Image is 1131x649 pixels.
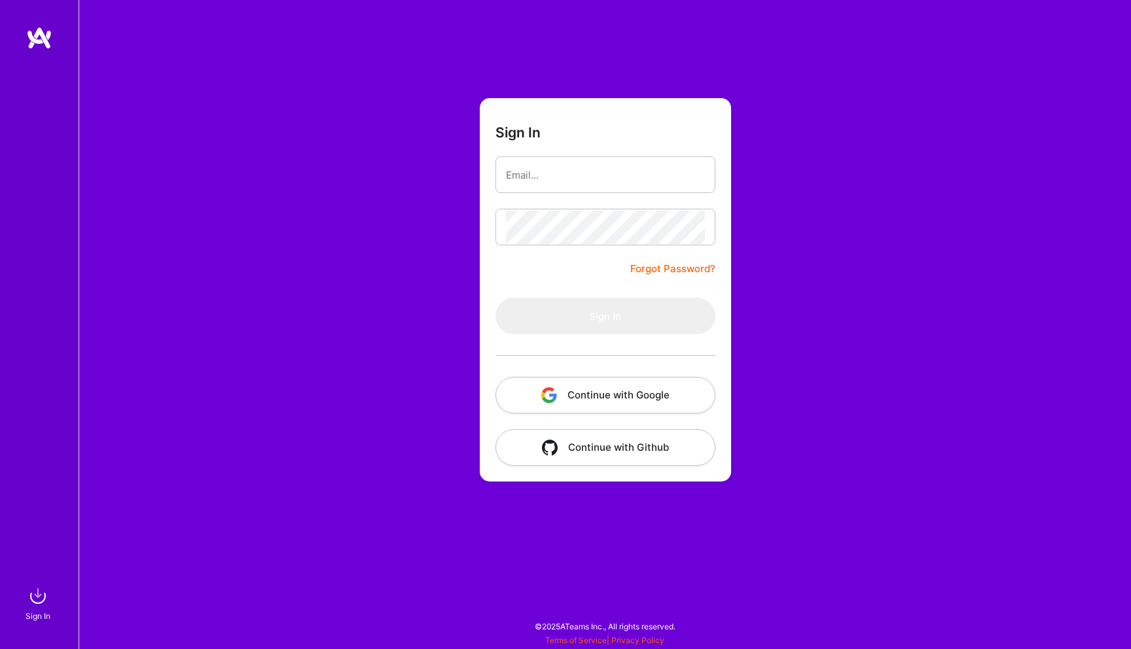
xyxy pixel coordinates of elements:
[26,26,52,50] img: logo
[630,261,715,277] a: Forgot Password?
[611,635,664,645] a: Privacy Policy
[25,583,51,609] img: sign in
[542,440,558,455] img: icon
[506,158,705,192] input: Email...
[495,124,541,141] h3: Sign In
[27,583,51,623] a: sign inSign In
[495,429,715,466] button: Continue with Github
[26,609,50,623] div: Sign In
[79,610,1131,642] div: © 2025 ATeams Inc., All rights reserved.
[545,635,664,645] span: |
[495,298,715,334] button: Sign In
[545,635,607,645] a: Terms of Service
[541,387,557,403] img: icon
[495,377,715,413] button: Continue with Google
